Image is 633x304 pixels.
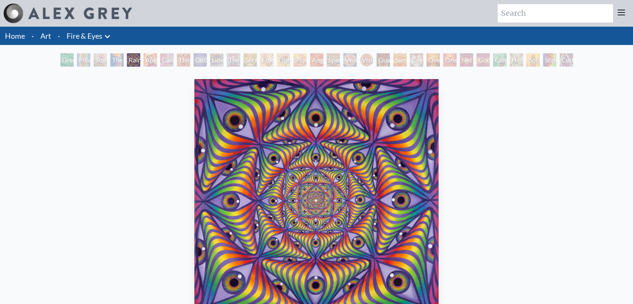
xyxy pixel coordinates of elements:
div: Ophanic Eyelash [277,53,290,67]
a: Home [5,31,25,40]
a: Fire & Eyes [67,30,102,42]
div: Cannabis Sutra [160,53,174,67]
div: Sol Invictus [526,53,540,67]
div: Cosmic Elf [410,53,423,67]
div: Rainbow Eye Ripple [127,53,140,67]
div: The Torch [110,53,124,67]
div: Sunyata [393,53,407,67]
input: Search [498,4,613,22]
div: Oversoul [427,53,440,67]
div: Liberation Through Seeing [210,53,223,67]
div: Guardian of Infinite Vision [377,53,390,67]
div: Shpongled [543,53,556,67]
div: The Seer [227,53,240,67]
div: Godself [477,53,490,67]
div: One [443,53,457,67]
div: Net of Being [460,53,473,67]
div: Green Hand [60,53,74,67]
div: Pillar of Awareness [77,53,90,67]
div: Fractal Eyes [260,53,273,67]
div: Seraphic Transport Docking on the Third Eye [243,53,257,67]
div: Vision Crystal [343,53,357,67]
div: Study for the Great Turn [94,53,107,67]
div: Spectral Lotus [327,53,340,67]
li: · [55,27,63,45]
div: Psychomicrograph of a Fractal Paisley Cherub Feather Tip [293,53,307,67]
div: Vision [PERSON_NAME] [360,53,373,67]
div: Angel Skin [310,53,323,67]
div: Cannafist [493,53,506,67]
div: Aperture [144,53,157,67]
div: Third Eye Tears of Joy [177,53,190,67]
a: Art [40,30,51,42]
div: Higher Vision [510,53,523,67]
li: · [28,27,37,45]
div: Collective Vision [194,53,207,67]
div: Cuddle [560,53,573,67]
